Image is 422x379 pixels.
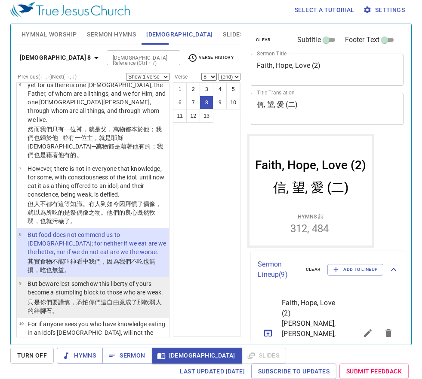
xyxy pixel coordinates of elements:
span: 9 [19,281,21,285]
wg2254: 只有一位 [28,126,163,158]
wg2316: ，就是父 [28,126,163,158]
p: Sermon Lineup ( 9 ) [258,259,299,280]
span: Select a tutorial [295,5,354,15]
span: Turn Off [17,350,47,361]
wg235: 人 [28,200,161,224]
span: Add to Lineup [333,266,378,273]
p: 只是 [28,298,166,315]
span: Subscribe to Updates [258,366,330,377]
button: 1 [173,82,187,96]
p: 但 [28,200,166,225]
wg4348: 。 [52,307,58,314]
span: Sermon [109,350,145,361]
button: [DEMOGRAPHIC_DATA] [152,348,242,364]
button: 7 [186,96,200,109]
button: 10 [226,96,240,109]
button: Settings [361,2,408,18]
wg2532: 有一位 [28,134,163,158]
wg2193: 如今 [28,200,161,224]
iframe: from-child [247,134,374,248]
wg2532: 是藉著 [40,152,83,158]
wg1096: 那軟弱 [28,299,161,314]
wg1033: 不 [28,258,155,273]
wg3756: 能叫 [28,258,155,273]
wg2249: 也 [28,134,163,158]
span: Hymnal Worship [22,29,77,40]
wg1161: 你們要謹慎 [28,299,161,314]
wg846: ─並 [28,134,163,158]
wg5216: 這 [28,299,161,314]
wg3381: 你們 [28,299,161,314]
input: Type Bible Reference [109,53,163,63]
span: Slides [223,29,243,40]
p: But beware lest somehow this liberty of yours become a stumbling block to those who are weak. [28,279,166,297]
button: Add to Lineup [327,264,383,275]
wg5613: 所吃的 [28,209,155,224]
wg4893: 偶像 [28,200,161,224]
wg5547: ─萬物 [28,143,163,158]
wg3435: 了。 [64,218,76,224]
span: Footer Text [345,35,380,45]
wg1161: 其實食物 [28,258,155,273]
p: yet for us there is one [DEMOGRAPHIC_DATA], the Father, of whom are all things, and we for Him; a... [28,81,166,124]
span: Verse History [187,53,234,63]
button: 12 [186,109,200,123]
span: Submit Feedback [346,366,402,377]
button: Turn Off [10,348,54,364]
label: Verse [173,74,188,79]
button: 4 [213,82,227,96]
wg5302: ，吃 [34,267,71,273]
wg1494: 之物。他們 [28,209,155,224]
wg5100: 到 [28,200,161,224]
button: 5 [226,82,240,96]
button: 9 [213,96,227,109]
span: [DEMOGRAPHIC_DATA] [159,350,235,361]
wg3778: 自由 [28,299,161,314]
div: Sermon Lineup(9)clearAdd to Lineup [251,251,406,288]
wg1519: 他 [28,134,163,158]
p: 然而 [28,125,166,159]
p: But food does not commend us to [DEMOGRAPHIC_DATA]; for neither if we eat are we the better, nor ... [28,230,166,256]
button: 3 [200,82,213,96]
p: For if anyone sees you who have knowledge eating in an idol's [DEMOGRAPHIC_DATA], will not the co... [28,320,166,354]
wg770: 人的絆腳石 [28,299,161,314]
span: [DEMOGRAPHIC_DATA] [146,29,213,40]
wg1223: 他 [58,152,83,158]
textarea: 信, 望, 愛 (二) [257,100,397,117]
button: [DEMOGRAPHIC_DATA] 8 [16,50,105,66]
span: clear [256,36,271,44]
wg3777: 益 [58,267,70,273]
wg3756: 都有這等知識 [28,200,161,224]
textarea: Faith, Hope, Love (2) [257,61,397,78]
wg2962: ，就是耶穌 [28,134,163,158]
span: clear [306,266,321,273]
wg737: 因拜慣了 [28,200,161,224]
button: clear [251,35,276,45]
wg4052: 。 [64,267,70,273]
wg2424: [DEMOGRAPHIC_DATA] [28,143,163,158]
span: Settings [365,5,405,15]
wg846: 有的。 [64,152,82,158]
img: True Jesus Church [10,2,130,18]
button: Sermon [102,348,152,364]
button: 8 [200,96,213,109]
wg2532: 歸於 [28,134,163,158]
wg1849: 竟 [28,299,161,314]
span: Subtitle [297,35,321,45]
label: Previous (←, ↑) Next (→, ↓) [18,74,77,79]
button: 2 [186,82,200,96]
span: Sermon Hymns [87,29,136,40]
button: Select a tutorial [291,2,358,18]
button: 13 [200,109,213,123]
button: clear [301,264,326,275]
button: Verse History [182,52,239,64]
wg991: ，恐怕 [28,299,161,314]
span: Faith, Hope, Love (2) [PERSON_NAME], [PERSON_NAME], [PERSON_NAME] (二) [282,298,337,360]
span: 10 [19,321,24,326]
wg3956: 不 [28,200,161,224]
